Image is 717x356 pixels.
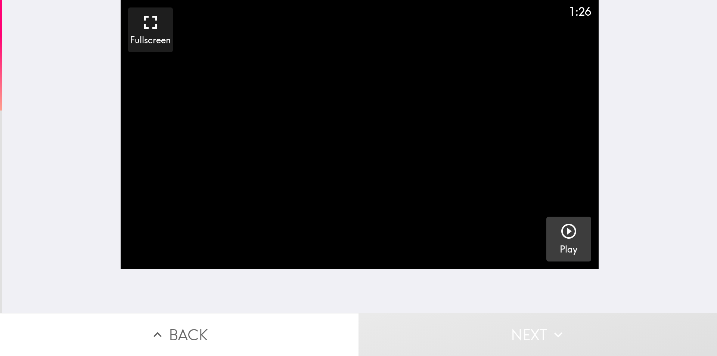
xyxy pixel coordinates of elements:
h5: Fullscreen [130,34,171,47]
div: 1:26 [569,4,591,19]
h5: Play [560,243,577,256]
button: Fullscreen [128,7,173,52]
button: Play [546,217,591,261]
button: Next [358,313,717,356]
